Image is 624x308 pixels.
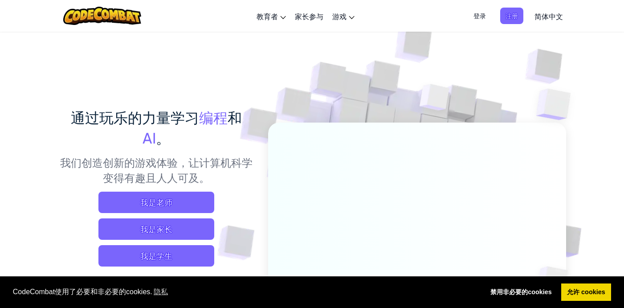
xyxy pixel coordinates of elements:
a: allow cookies [561,283,612,301]
a: 简体中文 [530,4,567,28]
a: 游戏 [328,4,359,28]
a: 家长参与 [290,4,328,28]
span: 编程 [199,108,228,126]
button: 登录 [468,8,491,24]
span: CodeCombat使用了必要和非必要的cookies. [13,285,477,299]
a: 我是老师 [98,192,214,213]
img: Overlap cubes [518,67,595,142]
span: 通过玩乐的力量学习 [71,108,199,126]
p: 我们创造创新的游戏体验，让计算机科学变得有趣且人人可及。 [58,155,255,185]
span: 简体中文 [534,12,563,21]
a: learn more about cookies [152,285,169,299]
a: deny cookies [485,283,558,301]
a: 我是家长 [98,218,214,240]
img: CodeCombat logo [63,7,141,25]
span: 。 [156,129,170,147]
span: 教育者 [257,12,278,21]
button: 我是学生 [98,245,214,267]
span: 和 [228,108,242,126]
a: 教育者 [252,4,290,28]
span: AI [143,129,156,147]
button: 注册 [500,8,523,24]
span: 游戏 [332,12,347,21]
img: Overlap cubes [403,66,467,133]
